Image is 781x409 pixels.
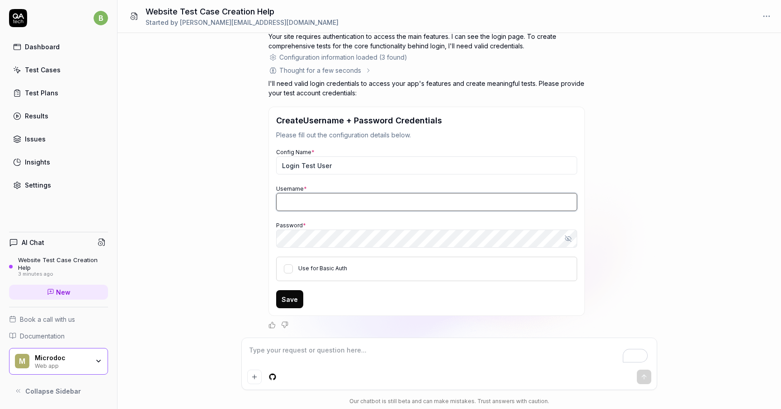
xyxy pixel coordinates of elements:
button: Save [276,290,303,308]
button: Add attachment [247,370,262,384]
span: [PERSON_NAME][EMAIL_ADDRESS][DOMAIN_NAME] [180,19,339,26]
div: Started by [146,18,339,27]
a: Test Plans [9,84,108,102]
input: My Config [276,156,577,174]
div: 3 minutes ago [18,271,108,277]
h4: AI Chat [22,238,44,247]
span: M [15,354,29,368]
div: Test Plans [25,88,58,98]
h3: Create Username + Password Credentials [276,114,577,127]
div: Settings [25,180,51,190]
div: Web app [35,362,89,369]
label: Password [276,222,306,229]
div: Configuration information loaded (3 found) [279,52,407,62]
p: Please fill out the configuration details below. [276,130,577,140]
p: I'll need valid login credentials to access your app's features and create meaningful tests. Plea... [268,79,585,98]
div: Test Cases [25,65,61,75]
a: Website Test Case Creation Help3 minutes ago [9,256,108,277]
button: Positive feedback [268,321,276,329]
textarea: To enrich screen reader interactions, please activate Accessibility in Grammarly extension settings [247,343,651,366]
div: Issues [25,134,46,144]
a: Issues [9,130,108,148]
div: Insights [25,157,50,167]
a: Insights [9,153,108,171]
span: New [56,287,71,297]
span: Book a call with us [20,315,75,324]
span: Collapse Sidebar [25,386,81,396]
a: Dashboard [9,38,108,56]
a: Settings [9,176,108,194]
label: Config Name [276,149,315,155]
label: Use for Basic Auth [298,265,347,272]
a: Test Cases [9,61,108,79]
div: Dashboard [25,42,60,52]
h1: Website Test Case Creation Help [146,5,339,18]
button: Collapse Sidebar [9,382,108,400]
span: b [94,11,108,25]
div: Our chatbot is still beta and can make mistakes. Trust answers with caution. [241,397,657,405]
div: Microdoc [35,354,89,362]
a: Book a call with us [9,315,108,324]
label: Username [276,185,307,192]
button: MMicrodocWeb app [9,348,108,375]
div: Results [25,111,48,121]
p: Your site requires authentication to access the main features. I can see the login page. To creat... [268,32,585,51]
button: Negative feedback [281,321,288,329]
a: Documentation [9,331,108,341]
span: Documentation [20,331,65,341]
div: Thought for a few seconds [279,66,361,75]
a: Results [9,107,108,125]
div: Website Test Case Creation Help [18,256,108,271]
button: b [94,9,108,27]
a: New [9,285,108,300]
